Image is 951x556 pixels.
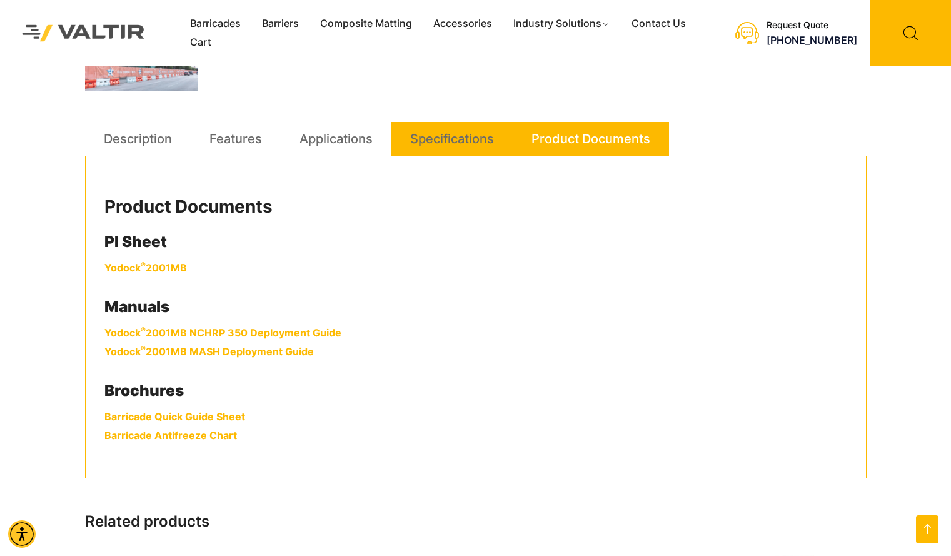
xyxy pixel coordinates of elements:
a: Specifications [410,122,494,156]
a: Industry Solutions [503,14,621,33]
strong: Manuals [104,298,169,316]
a: Description [104,122,172,156]
a: Accessories [423,14,503,33]
div: Request Quote [767,20,857,31]
sup: ® [141,344,146,353]
a: Cart [179,33,222,52]
a: Barriers [251,14,309,33]
h2: Related products [85,513,867,531]
a: Barricade Antifreeze Chart [104,429,237,442]
strong: Brochures [104,382,184,400]
a: Barricades [179,14,251,33]
strong: PI Sheet [104,233,167,251]
a: Contact Us [621,14,697,33]
a: Product Documents [531,122,650,156]
h2: Product Documents [104,196,847,218]
sup: ® [141,260,146,270]
a: Barricade Quick Guide Sheet - open in a new tab [104,410,245,423]
a: Open this option [916,515,938,543]
img: Valtir Rentals [9,12,158,54]
a: Composite Matting [309,14,423,33]
a: Yodock 2001MB - open in a new tab [104,261,187,274]
sup: ® [141,325,146,335]
a: Features [209,122,262,156]
a: call (888) 496-3625 [767,34,857,46]
a: Yodock 2001MB NCHRP 350 Deployment Guide - open in a new tab [104,326,341,339]
a: Yodock ® 2001MB MASH Deployment Guide [104,345,314,358]
strong: Yodock 2001MB MASH Deployment Guide [104,345,314,358]
a: Applications [299,122,373,156]
div: Accessibility Menu [8,520,36,548]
